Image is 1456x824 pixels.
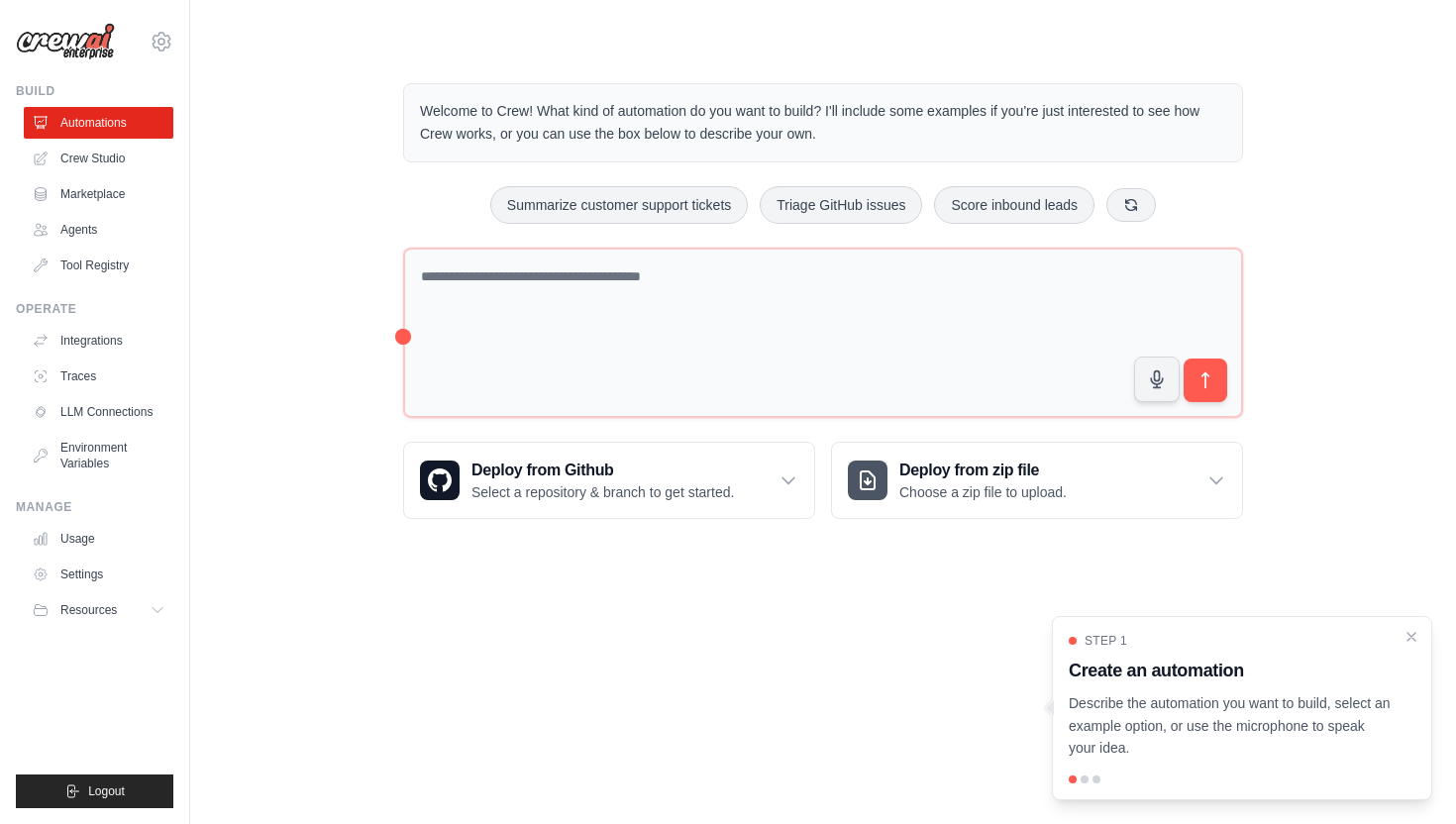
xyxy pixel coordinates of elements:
[420,100,1226,146] p: Welcome to Crew! What kind of automation do you want to build? I'll include some examples if you'...
[24,432,173,479] a: Environment Variables
[899,482,1067,502] p: Choose a zip file to upload.
[1085,633,1127,649] span: Step 1
[934,186,1094,224] button: Score inbound leads
[24,325,173,357] a: Integrations
[24,523,173,555] a: Usage
[899,459,1067,482] h3: Deploy from zip file
[1069,692,1392,760] p: Describe the automation you want to build, select an example option, or use the microphone to spe...
[1357,729,1456,824] iframe: Chat Widget
[16,499,173,515] div: Manage
[471,482,734,502] p: Select a repository & branch to get started.
[24,250,173,281] a: Tool Registry
[24,178,173,210] a: Marketplace
[16,23,115,60] img: Logo
[490,186,748,224] button: Summarize customer support tickets
[760,186,922,224] button: Triage GitHub issues
[24,559,173,590] a: Settings
[1404,629,1419,645] button: Close walkthrough
[24,360,173,392] a: Traces
[1069,657,1392,684] h3: Create an automation
[16,83,173,99] div: Build
[471,459,734,482] h3: Deploy from Github
[16,774,173,808] button: Logout
[24,594,173,626] button: Resources
[16,301,173,317] div: Operate
[24,214,173,246] a: Agents
[24,107,173,139] a: Automations
[24,143,173,174] a: Crew Studio
[60,602,117,618] span: Resources
[88,783,125,799] span: Logout
[24,396,173,428] a: LLM Connections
